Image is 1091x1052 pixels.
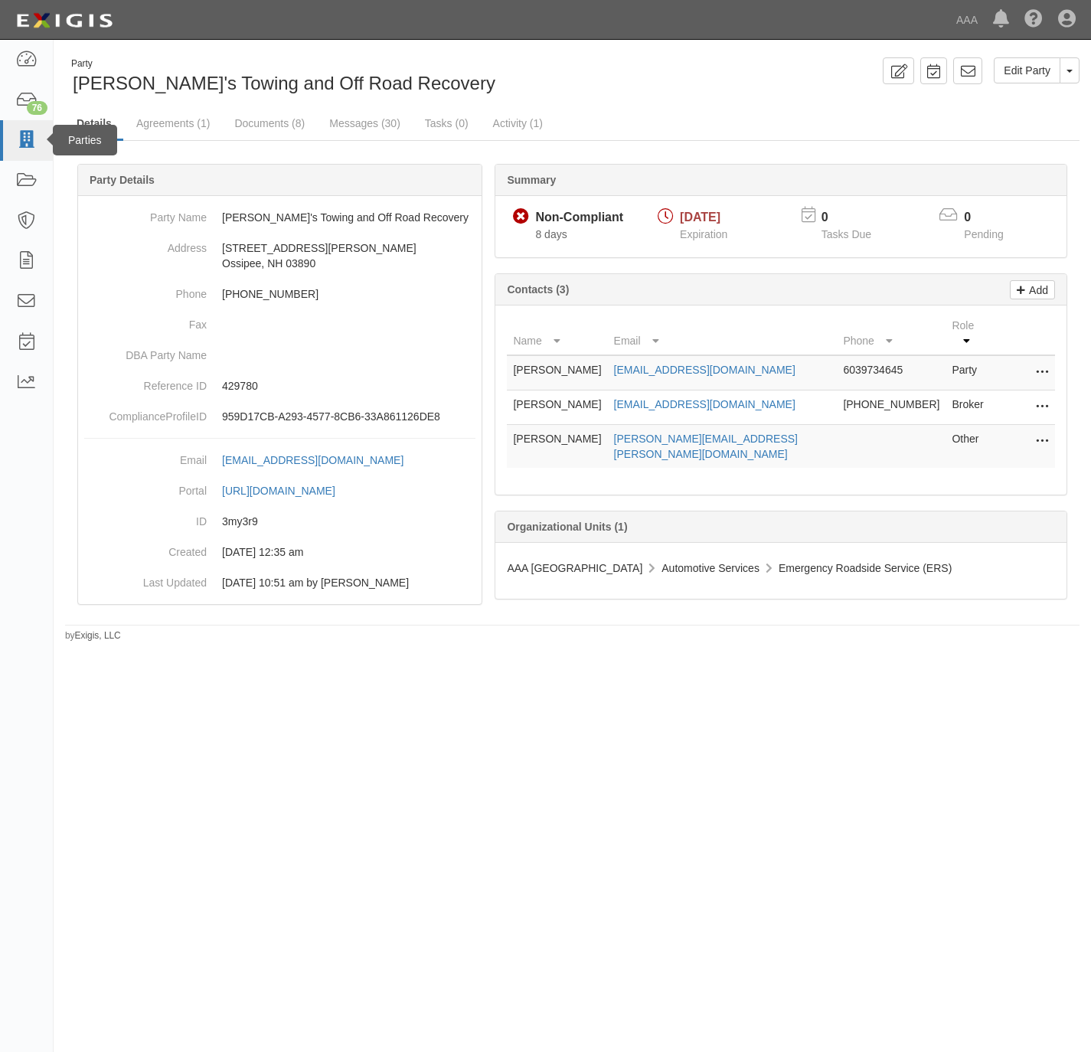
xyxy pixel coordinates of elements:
dt: Email [84,445,207,468]
a: [EMAIL_ADDRESS][DOMAIN_NAME] [614,398,795,410]
span: AAA [GEOGRAPHIC_DATA] [507,562,642,574]
dd: 3my3r9 [84,506,475,537]
dd: [STREET_ADDRESS][PERSON_NAME] Ossipee, NH 03890 [84,233,475,279]
dt: Portal [84,475,207,498]
dd: 04/22/2024 10:51 am by Benjamin Tully [84,567,475,598]
dt: Phone [84,279,207,302]
p: 429780 [222,378,475,394]
a: Details [65,108,123,141]
dt: ComplianceProfileID [84,401,207,424]
a: [EMAIL_ADDRESS][DOMAIN_NAME] [222,454,420,466]
td: [PERSON_NAME] [507,425,607,469]
dt: Last Updated [84,567,207,590]
td: [PERSON_NAME] [507,355,607,390]
div: [EMAIL_ADDRESS][DOMAIN_NAME] [222,452,403,468]
div: 76 [27,101,47,115]
th: Role [946,312,994,355]
p: Add [1025,281,1048,299]
th: Name [507,312,607,355]
p: 0 [822,209,890,227]
td: [PHONE_NUMBER] [837,390,946,425]
dt: ID [84,506,207,529]
span: Tasks Due [822,228,871,240]
div: Party [71,57,495,70]
th: Email [608,312,838,355]
a: [PERSON_NAME][EMAIL_ADDRESS][PERSON_NAME][DOMAIN_NAME] [614,433,798,460]
span: [DATE] [680,211,720,224]
b: Contacts (3) [507,283,569,296]
a: Messages (30) [318,108,412,139]
dt: Party Name [84,202,207,225]
a: Agreements (1) [125,108,221,139]
dt: Address [84,233,207,256]
a: Activity (1) [482,108,554,139]
dt: Fax [84,309,207,332]
b: Summary [507,174,556,186]
a: Tasks (0) [413,108,480,139]
span: Emergency Roadside Service (ERS) [779,562,952,574]
p: 959D17CB-A293-4577-8CB6-33A861126DE8 [222,409,475,424]
a: AAA [949,5,985,35]
th: Phone [837,312,946,355]
div: Non-Compliant [535,209,623,227]
td: 6039734645 [837,355,946,390]
a: Edit Party [994,57,1060,83]
span: [PERSON_NAME]'s Towing and Off Road Recovery [73,73,495,93]
dd: [PHONE_NUMBER] [84,279,475,309]
td: Broker [946,390,994,425]
a: [EMAIL_ADDRESS][DOMAIN_NAME] [614,364,795,376]
span: Automotive Services [661,562,759,574]
a: [URL][DOMAIN_NAME] [222,485,352,497]
span: Since 10/06/2025 [535,228,567,240]
td: Party [946,355,994,390]
a: Exigis, LLC [75,630,121,641]
p: 0 [964,209,1022,227]
dt: DBA Party Name [84,340,207,363]
dt: Reference ID [84,371,207,394]
b: Organizational Units (1) [507,521,627,533]
td: [PERSON_NAME] [507,390,607,425]
span: Pending [964,228,1003,240]
div: Parties [53,125,117,155]
a: Add [1010,280,1055,299]
dd: 03/10/2023 12:35 am [84,537,475,567]
span: Expiration [680,228,727,240]
i: Non-Compliant [513,209,529,225]
div: Critter's Towing and Off Road Recovery [65,57,561,96]
i: Help Center - Complianz [1024,11,1043,29]
td: Other [946,425,994,469]
img: logo-5460c22ac91f19d4615b14bd174203de0afe785f0fc80cf4dbbc73dc1793850b.png [11,7,117,34]
a: Documents (8) [223,108,316,139]
b: Party Details [90,174,155,186]
small: by [65,629,121,642]
dt: Created [84,537,207,560]
dd: [PERSON_NAME]'s Towing and Off Road Recovery [84,202,475,233]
